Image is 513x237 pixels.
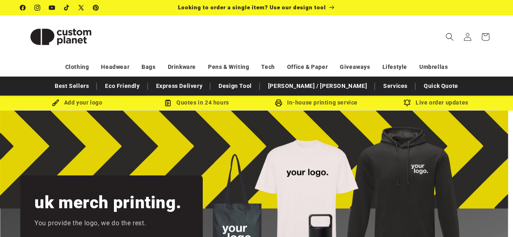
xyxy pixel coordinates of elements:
a: Clothing [65,60,89,74]
a: Design Tool [215,79,256,93]
a: Office & Paper [287,60,328,74]
a: Custom Planet [17,15,105,58]
a: Headwear [101,60,129,74]
a: Best Sellers [51,79,93,93]
img: Brush Icon [52,99,59,107]
summary: Search [441,28,459,46]
a: Bags [142,60,155,74]
div: Add your logo [17,98,137,108]
div: Quotes in 24 hours [137,98,257,108]
span: Looking to order a single item? Use our design tool [178,4,326,11]
a: Eco Friendly [101,79,144,93]
a: Lifestyle [382,60,407,74]
a: Services [379,79,412,93]
a: Express Delivery [152,79,207,93]
a: Quick Quote [420,79,462,93]
div: Live order updates [376,98,496,108]
a: Umbrellas [419,60,448,74]
img: Custom Planet [20,19,101,55]
h2: uk merch printing. [34,192,181,214]
a: [PERSON_NAME] / [PERSON_NAME] [264,79,371,93]
a: Drinkware [168,60,196,74]
img: In-house printing [275,99,282,107]
a: Pens & Writing [208,60,249,74]
div: In-house printing service [257,98,376,108]
img: Order Updates Icon [164,99,172,107]
a: Tech [261,60,275,74]
p: You provide the logo, we do the rest. [34,218,146,229]
a: Giveaways [340,60,370,74]
iframe: Chat Widget [472,198,513,237]
img: Order updates [404,99,411,107]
